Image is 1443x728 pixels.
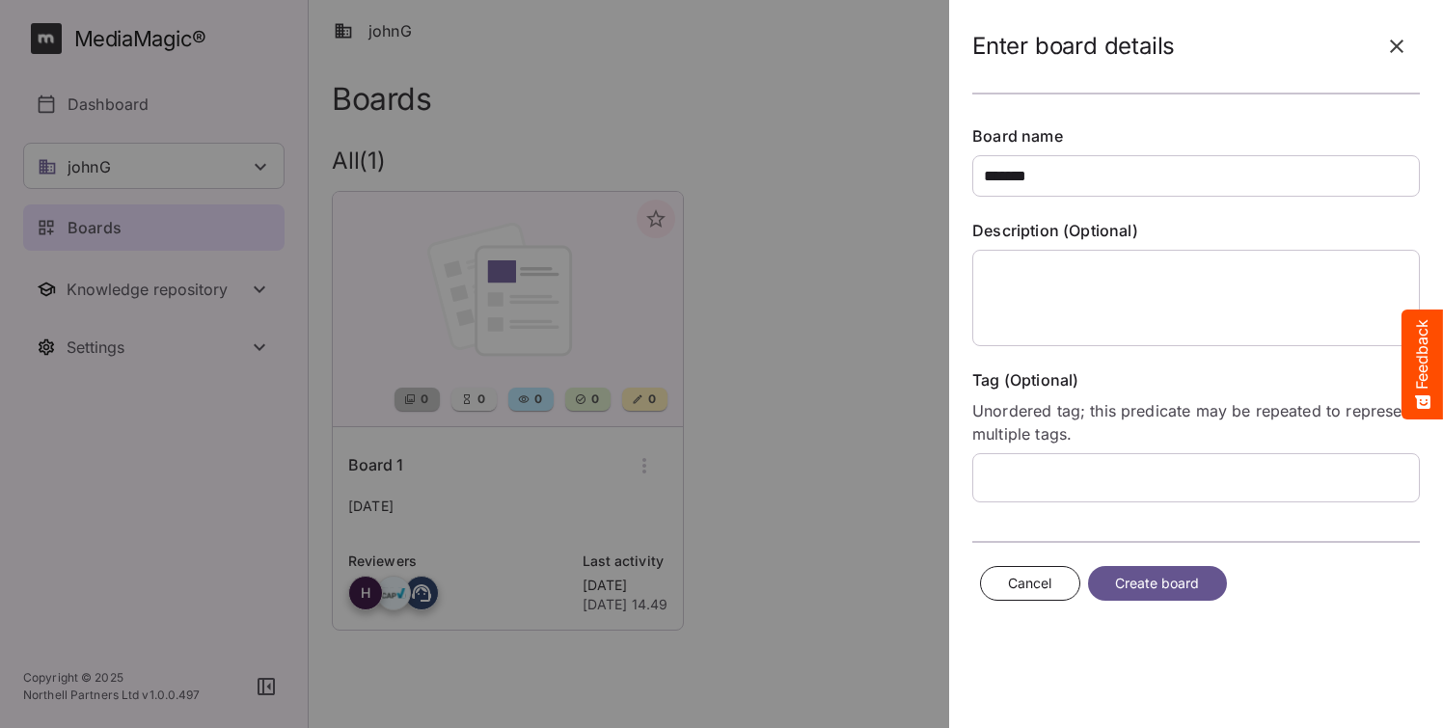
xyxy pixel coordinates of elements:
label: Tag (Optional) [972,369,1420,391]
button: Cancel [980,566,1080,602]
label: Board name [972,125,1420,148]
label: Description (Optional) [972,220,1420,242]
span: Create board [1115,572,1200,596]
tags: ​ [972,453,1420,502]
button: Create board [1088,566,1227,602]
span: Cancel [1008,572,1052,596]
h2: Enter board details [972,33,1175,61]
p: Unordered tag; this predicate may be repeated to represent multiple tags. [972,399,1420,445]
button: Feedback [1402,310,1443,419]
